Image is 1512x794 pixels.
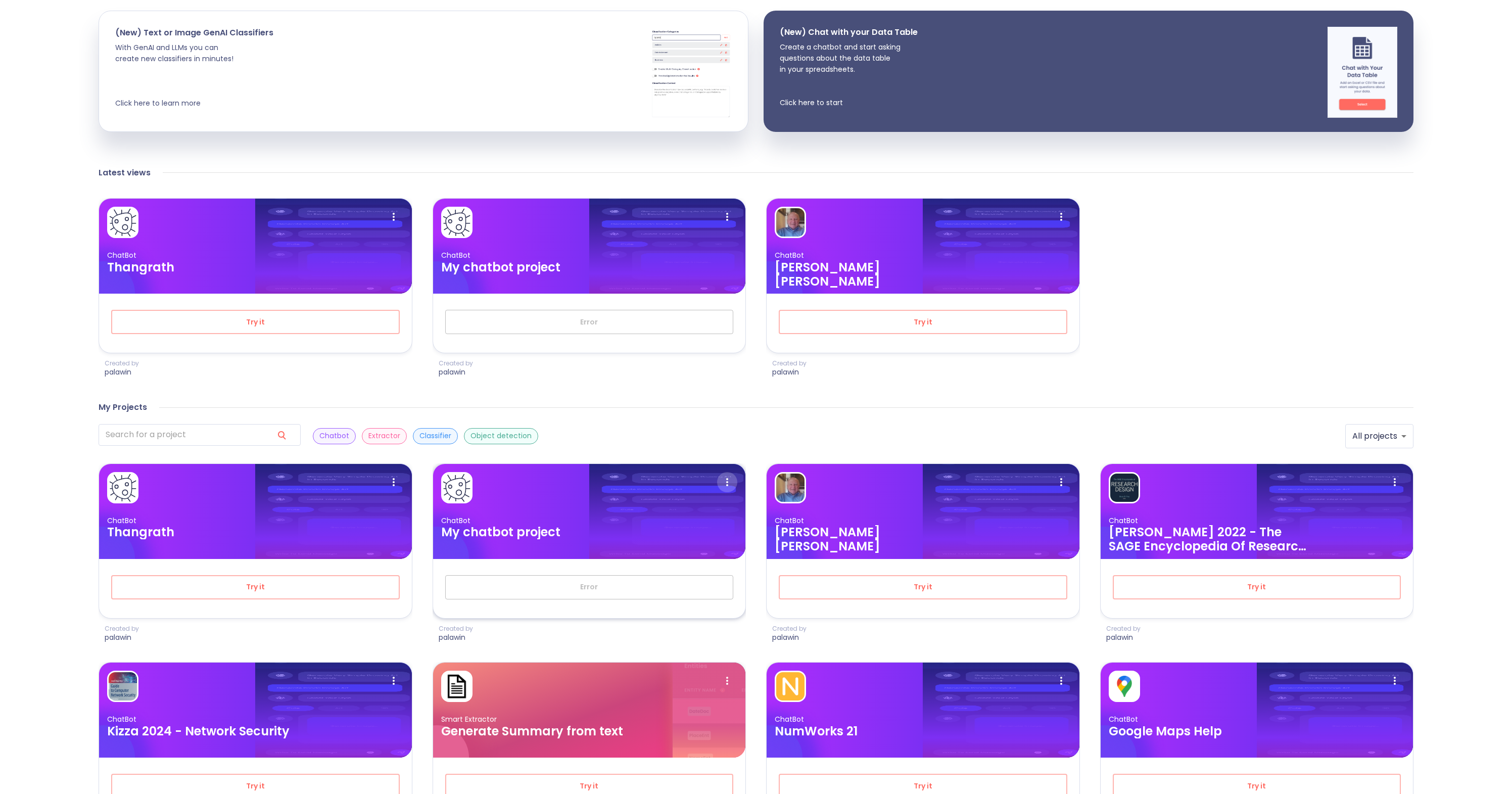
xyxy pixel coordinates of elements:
[767,497,834,625] img: card ellipse
[1109,724,1311,738] h3: Google Maps Help
[779,310,1067,334] button: Try it
[368,431,400,441] p: Extractor
[780,27,918,37] p: (New) Chat with your Data Table
[772,367,807,377] p: palawin
[462,780,717,792] span: Try it
[107,525,309,539] h3: Thangrath
[441,715,738,724] p: Smart Extractor
[441,516,738,526] p: ChatBot
[775,260,977,289] h3: Joseph F. Hair, Jr.
[99,424,265,446] input: search
[767,231,834,359] img: card ellipse
[107,251,404,260] p: ChatBot
[772,625,807,633] p: Created by
[443,672,471,700] img: card avatar
[776,208,805,237] img: card avatar
[433,497,501,625] img: card ellipse
[128,780,383,792] span: Try it
[105,633,139,642] p: palawin
[1106,625,1141,633] p: Created by
[107,715,404,724] p: ChatBot
[419,431,451,441] p: Classifier
[1101,497,1168,625] img: card ellipse
[1110,474,1139,502] img: card avatar
[441,525,643,539] h3: My chatbot project
[780,41,918,108] p: Create a chatbot and start asking questions about the data table in your spreadsheets. Click here...
[775,724,977,738] h3: NumWorks 21
[1345,424,1413,448] div: All projects
[1106,633,1141,642] p: palawin
[111,310,400,334] button: Try it
[1109,516,1405,526] p: ChatBot
[650,27,732,118] img: cards stack img
[775,516,1071,526] p: ChatBot
[796,316,1050,329] span: Try it
[796,581,1050,593] span: Try it
[439,367,473,377] p: palawin
[115,27,273,38] p: (New) Text or Image GenAI Classifiers
[105,625,139,633] p: Created by
[105,367,139,377] p: palawin
[776,474,805,502] img: card avatar
[1110,672,1139,700] img: card avatar
[107,516,404,526] p: ChatBot
[111,575,400,599] button: Try it
[105,359,139,367] p: Created by
[109,208,137,237] img: card avatar
[772,633,807,642] p: palawin
[439,633,473,642] p: palawin
[470,431,532,441] p: Object detection
[99,497,167,625] img: card ellipse
[1113,575,1401,599] button: Try it
[441,724,643,738] h3: Generate Summary from text
[775,715,1071,724] p: ChatBot
[109,474,137,502] img: card avatar
[128,581,383,593] span: Try it
[1109,525,1311,553] h3: Frey 2022 - The SAGE Encyclopedia Of Research Design
[439,359,473,367] p: Created by
[433,231,501,359] img: card ellipse
[128,316,383,329] span: Try it
[1130,581,1384,593] span: Try it
[107,260,309,274] h3: Thangrath
[796,780,1050,792] span: Try it
[109,672,137,700] img: card avatar
[99,231,167,359] img: card ellipse
[776,672,805,700] img: card avatar
[779,575,1067,599] button: Try it
[115,42,273,109] p: With GenAI and LLMs you can create new classifiers in minutes! Click here to learn more
[772,359,807,367] p: Created by
[319,431,349,441] p: Chatbot
[439,625,473,633] p: Created by
[443,208,471,237] img: card avatar
[1130,780,1384,792] span: Try it
[443,474,471,502] img: card avatar
[99,402,147,412] h4: My Projects
[1109,715,1405,724] p: ChatBot
[441,260,643,274] h3: My chatbot project
[441,251,738,260] p: ChatBot
[775,251,1071,260] p: ChatBot
[99,168,151,178] h4: Latest views
[775,525,977,553] h3: Joseph F. Hair, Jr.
[107,724,309,738] h3: Kizza 2024 - Network Security
[1328,27,1397,118] img: chat img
